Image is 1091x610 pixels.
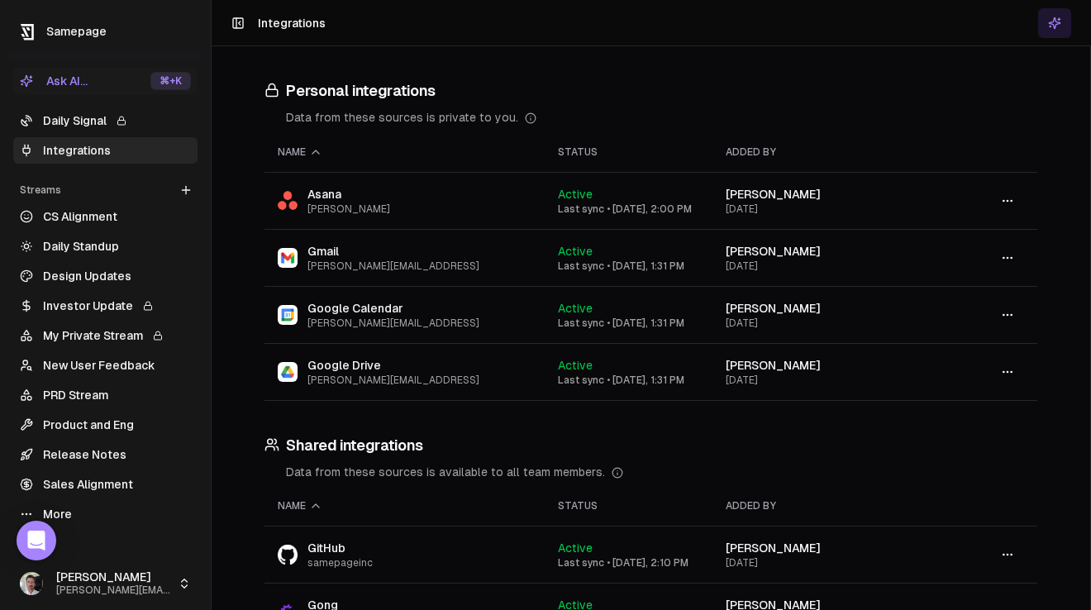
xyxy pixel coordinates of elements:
span: [PERSON_NAME][EMAIL_ADDRESS] [307,260,479,273]
div: Name [278,145,531,159]
div: Last sync • [DATE], 2:10 PM [558,556,699,569]
div: Last sync • [DATE], 2:00 PM [558,203,699,216]
a: PRD Stream [13,382,198,408]
a: Daily Standup [13,233,198,260]
span: Google Calendar [307,300,479,317]
div: [DATE] [726,203,923,216]
span: Active [558,245,593,258]
div: Last sync • [DATE], 1:31 PM [558,374,699,387]
a: Product and Eng [13,412,198,438]
span: [PERSON_NAME][EMAIL_ADDRESS] [56,584,171,597]
a: Integrations [13,137,198,164]
h1: Integrations [258,15,326,31]
span: [PERSON_NAME] [56,570,171,585]
span: Google Drive [307,357,479,374]
span: [PERSON_NAME][EMAIL_ADDRESS] [307,374,479,387]
span: samepageinc [307,556,373,569]
div: Last sync • [DATE], 1:31 PM [558,260,699,273]
img: Google Calendar [278,305,298,325]
img: Google Drive [278,362,298,382]
div: Streams [13,177,198,203]
div: Data from these sources is private to you. [286,109,1037,126]
div: Ask AI... [20,73,88,89]
span: [PERSON_NAME] [726,245,821,258]
a: Design Updates [13,263,198,289]
span: [PERSON_NAME] [307,203,390,216]
span: Active [558,541,593,555]
div: [DATE] [726,260,923,273]
div: [DATE] [726,374,923,387]
img: _image [20,572,43,595]
div: Last sync • [DATE], 1:31 PM [558,317,699,330]
div: [DATE] [726,556,923,569]
span: [PERSON_NAME] [726,302,821,315]
div: Open Intercom Messenger [17,521,56,560]
span: GitHub [307,540,373,556]
span: Gmail [307,243,479,260]
a: Daily Signal [13,107,198,134]
span: [PERSON_NAME] [726,188,821,201]
div: Data from these sources is available to all team members. [286,464,1037,480]
div: [DATE] [726,317,923,330]
img: Gmail [278,248,298,268]
span: Samepage [46,25,107,38]
button: Ask AI...⌘+K [13,68,198,94]
span: [PERSON_NAME][EMAIL_ADDRESS] [307,317,479,330]
button: [PERSON_NAME][PERSON_NAME][EMAIL_ADDRESS] [13,564,198,603]
a: Investor Update [13,293,198,319]
a: My Private Stream [13,322,198,349]
span: Asana [307,186,390,203]
img: Asana [278,191,298,210]
div: Status [558,145,699,159]
div: Name [278,499,531,512]
span: [PERSON_NAME] [726,541,821,555]
div: Added by [726,499,923,512]
div: Added by [726,145,923,159]
a: CS Alignment [13,203,198,230]
h3: Shared integrations [264,434,1037,457]
span: Active [558,359,593,372]
a: New User Feedback [13,352,198,379]
span: [PERSON_NAME] [726,359,821,372]
a: Sales Alignment [13,471,198,498]
a: More [13,501,198,527]
span: Active [558,188,593,201]
span: Active [558,302,593,315]
img: GitHub [278,545,298,564]
div: ⌘ +K [150,72,191,90]
a: Release Notes [13,441,198,468]
h3: Personal integrations [264,79,1037,102]
div: Status [558,499,699,512]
